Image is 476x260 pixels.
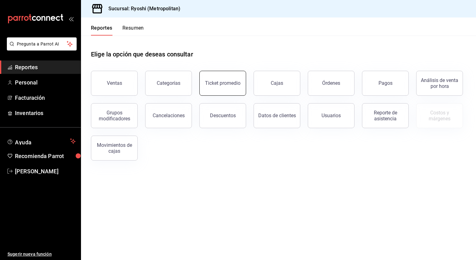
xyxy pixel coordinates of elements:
button: Pagos [362,71,409,96]
span: Ayuda [15,137,68,145]
button: Ventas [91,71,138,96]
button: Reportes [91,25,112,36]
span: Personal [15,78,76,87]
div: Categorías [157,80,180,86]
div: navigation tabs [91,25,144,36]
a: Pregunta a Parrot AI [4,45,77,52]
button: Movimientos de cajas [91,136,138,161]
button: Órdenes [308,71,355,96]
span: Sugerir nueva función [7,251,76,258]
button: Cancelaciones [145,103,192,128]
div: Grupos modificadores [95,110,134,122]
button: Categorías [145,71,192,96]
div: Pagos [378,80,393,86]
div: Costos y márgenes [420,110,459,122]
span: Facturación [15,94,76,102]
button: Resumen [122,25,144,36]
div: Reporte de asistencia [366,110,405,122]
h3: Sucursal: Ryoshi (Metropolitan) [103,5,180,12]
button: Pregunta a Parrot AI [7,37,77,51]
button: Grupos modificadores [91,103,138,128]
div: Cajas [271,79,283,87]
div: Análisis de venta por hora [420,77,459,89]
div: Cancelaciones [153,113,185,118]
button: Descuentos [199,103,246,128]
div: Movimientos de cajas [95,142,134,154]
h1: Elige la opción que deseas consultar [91,50,193,59]
button: Análisis de venta por hora [416,71,463,96]
div: Órdenes [322,80,340,86]
span: Pregunta a Parrot AI [17,41,67,47]
button: open_drawer_menu [69,16,74,21]
a: Cajas [254,71,300,96]
button: Contrata inventarios para ver este reporte [416,103,463,128]
button: Datos de clientes [254,103,300,128]
button: Reporte de asistencia [362,103,409,128]
span: Recomienda Parrot [15,152,76,160]
span: Inventarios [15,109,76,117]
div: Ventas [107,80,122,86]
div: Descuentos [210,113,236,118]
div: Datos de clientes [258,113,296,118]
div: Usuarios [321,113,341,118]
span: [PERSON_NAME] [15,167,76,176]
span: Reportes [15,63,76,71]
button: Ticket promedio [199,71,246,96]
div: Ticket promedio [205,80,240,86]
button: Usuarios [308,103,355,128]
